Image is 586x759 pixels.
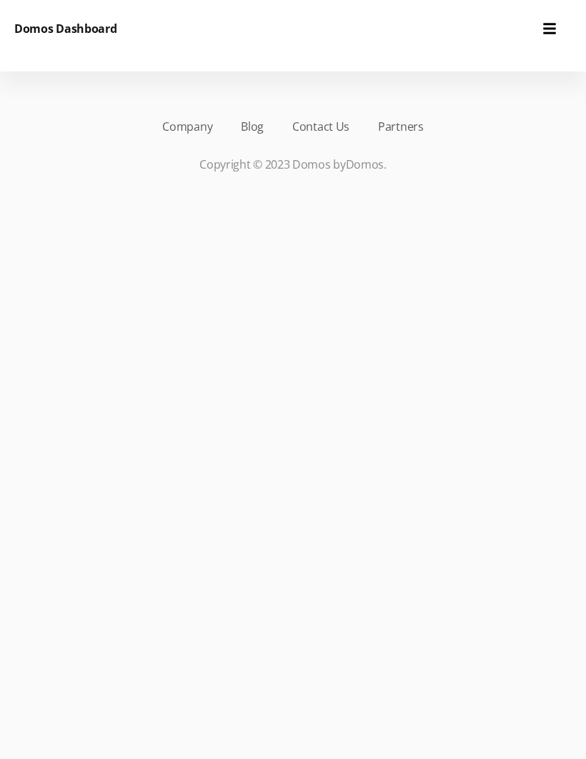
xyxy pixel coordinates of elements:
a: Domos [346,157,384,172]
a: Company [162,118,212,135]
a: Partners [378,118,424,135]
p: Copyright © 2023 Domos by . [36,156,550,173]
a: Contact Us [292,118,349,135]
h6: Domos Dashboard [14,20,117,37]
a: Blog [241,118,264,135]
